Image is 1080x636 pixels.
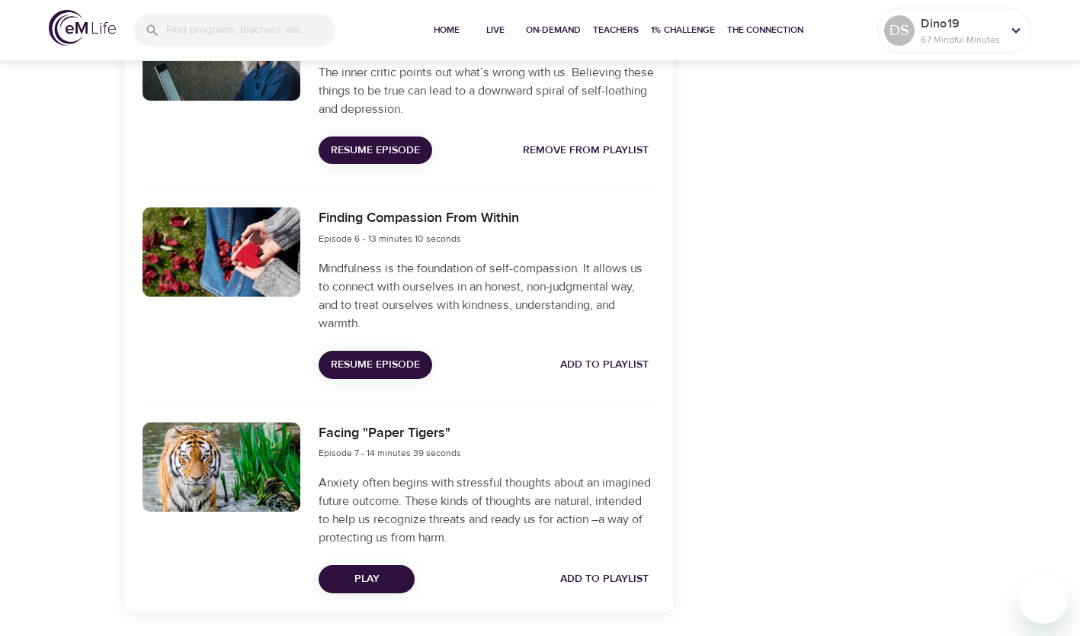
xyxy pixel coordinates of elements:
p: Anxiety often begins with stressful thoughts about an imagined future outcome. These kinds of tho... [319,474,654,547]
p: Dino19 [921,14,1001,33]
span: Resume Episode [331,355,420,374]
span: Add to Playlist [560,355,649,374]
h6: Facing "Paper Tigers" [319,422,461,445]
img: logo [49,10,116,46]
p: 67 Mindful Minutes [921,33,1001,47]
button: Add to Playlist [554,351,655,379]
span: 1% Challenge [651,22,715,38]
span: Episode 6 - 13 minutes 10 seconds [319,233,461,245]
button: Play [319,565,415,593]
button: Resume Episode [319,351,432,379]
p: The inner critic points out what’s wrong with us. Believing these things to be true can lead to a... [319,63,654,118]
span: Add to Playlist [560,570,649,589]
span: Home [428,22,465,38]
button: Remove from Playlist [517,137,655,165]
h6: Finding Compassion From Within [319,207,519,230]
span: Remove from Playlist [523,141,649,160]
span: Teachers [593,22,639,38]
input: Find programs, teachers, etc... [166,14,335,47]
p: Mindfulness is the foundation of self-compassion. It allows us to connect with ourselves in an ho... [319,259,654,332]
span: Episode 7 - 14 minutes 39 seconds [319,447,461,459]
span: Live [477,22,514,38]
div: DS [884,15,915,46]
span: The Connection [727,22,803,38]
button: Add to Playlist [554,565,655,593]
button: Resume Episode [319,137,432,165]
span: On-Demand [526,22,581,38]
iframe: Button to launch messaging window [1019,575,1068,624]
span: Play [331,570,402,589]
span: Resume Episode [331,141,420,160]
